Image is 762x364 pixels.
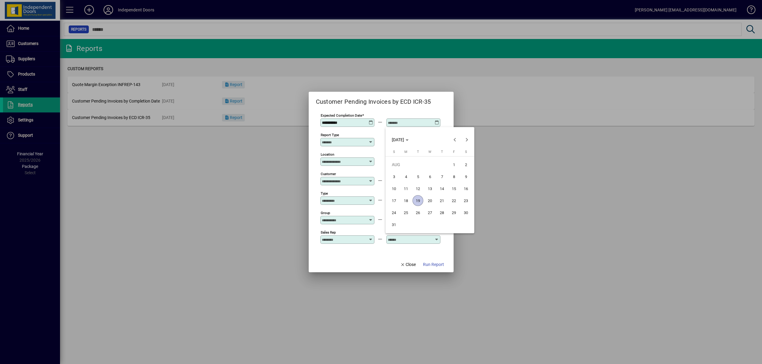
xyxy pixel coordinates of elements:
span: 28 [436,207,447,218]
span: 5 [412,171,423,182]
button: Mon Aug 04 2025 [400,171,412,183]
button: Tue Aug 19 2025 [412,195,424,207]
span: [DATE] [392,137,404,142]
button: Wed Aug 27 2025 [424,207,436,219]
span: 18 [400,195,411,206]
button: Mon Aug 18 2025 [400,195,412,207]
button: Mon Aug 11 2025 [400,183,412,195]
span: 19 [412,195,423,206]
button: Choose month and year [389,134,411,145]
span: 2 [460,159,471,170]
span: 1 [448,159,459,170]
span: 31 [388,219,399,230]
span: 30 [460,207,471,218]
span: 11 [400,183,411,194]
span: 4 [400,171,411,182]
button: Fri Aug 01 2025 [448,159,460,171]
button: Tue Aug 26 2025 [412,207,424,219]
button: Next month [461,134,473,146]
td: AUG [388,159,448,171]
button: Wed Aug 13 2025 [424,183,436,195]
button: Sun Aug 03 2025 [388,171,400,183]
span: 16 [460,183,471,194]
span: 26 [412,207,423,218]
button: Wed Aug 06 2025 [424,171,436,183]
button: Tue Aug 05 2025 [412,171,424,183]
span: 17 [388,195,399,206]
button: Fri Aug 22 2025 [448,195,460,207]
button: Previous month [449,134,461,146]
span: 3 [388,171,399,182]
button: Fri Aug 15 2025 [448,183,460,195]
button: Thu Aug 14 2025 [436,183,448,195]
span: 8 [448,171,459,182]
span: T [417,150,419,154]
button: Sun Aug 31 2025 [388,219,400,231]
span: 29 [448,207,459,218]
span: S [393,150,395,154]
button: Sun Aug 24 2025 [388,207,400,219]
span: 13 [424,183,435,194]
button: Fri Aug 29 2025 [448,207,460,219]
button: Thu Aug 07 2025 [436,171,448,183]
span: 7 [436,171,447,182]
span: M [404,150,407,154]
span: 15 [448,183,459,194]
button: Sat Aug 02 2025 [460,159,472,171]
button: Sun Aug 17 2025 [388,195,400,207]
span: 14 [436,183,447,194]
span: 6 [424,171,435,182]
span: 25 [400,207,411,218]
span: 27 [424,207,435,218]
span: S [465,150,467,154]
button: Sun Aug 10 2025 [388,183,400,195]
span: 21 [436,195,447,206]
span: 10 [388,183,399,194]
button: Thu Aug 21 2025 [436,195,448,207]
button: Fri Aug 08 2025 [448,171,460,183]
span: 12 [412,183,423,194]
button: Mon Aug 25 2025 [400,207,412,219]
span: 23 [460,195,471,206]
span: W [428,150,431,154]
button: Wed Aug 20 2025 [424,195,436,207]
button: Tue Aug 12 2025 [412,183,424,195]
button: Sat Aug 23 2025 [460,195,472,207]
span: F [453,150,455,154]
span: 20 [424,195,435,206]
button: Sat Aug 16 2025 [460,183,472,195]
span: 24 [388,207,399,218]
span: T [441,150,443,154]
span: 22 [448,195,459,206]
button: Thu Aug 28 2025 [436,207,448,219]
button: Sat Aug 30 2025 [460,207,472,219]
button: Sat Aug 09 2025 [460,171,472,183]
span: 9 [460,171,471,182]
